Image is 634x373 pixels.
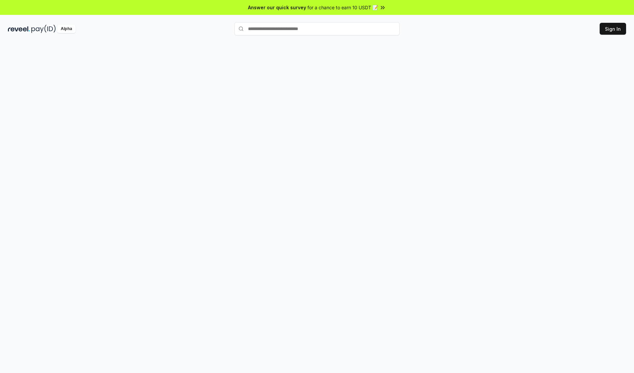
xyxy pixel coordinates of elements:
button: Sign In [600,23,626,35]
img: reveel_dark [8,25,30,33]
div: Alpha [57,25,76,33]
img: pay_id [31,25,56,33]
span: Answer our quick survey [248,4,306,11]
span: for a chance to earn 10 USDT 📝 [307,4,378,11]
